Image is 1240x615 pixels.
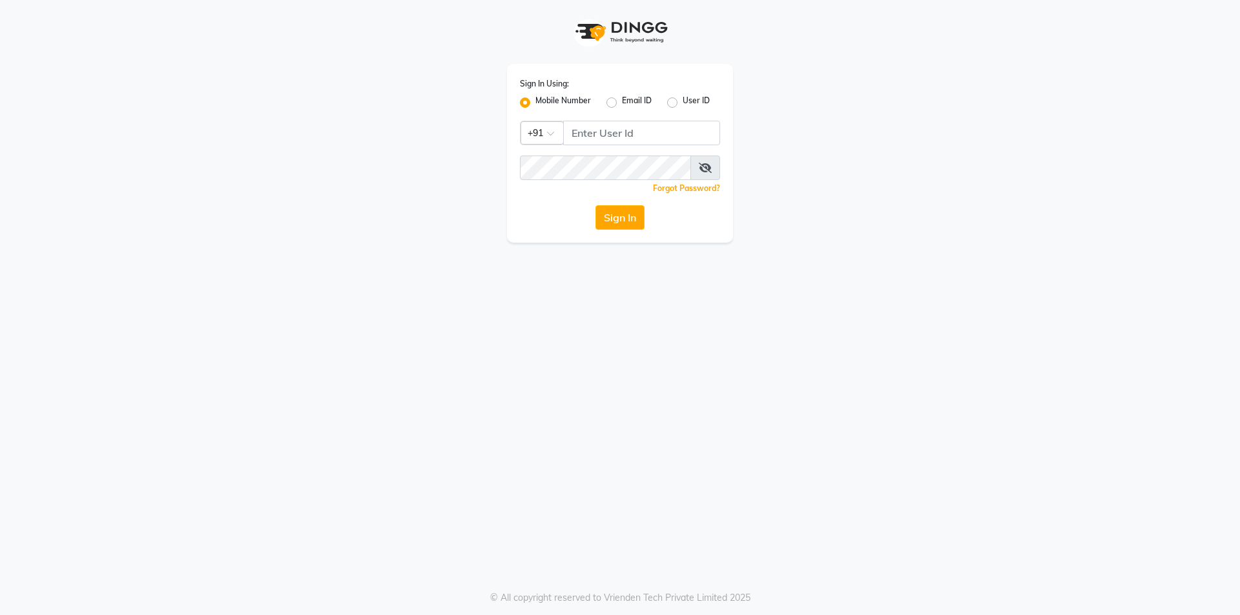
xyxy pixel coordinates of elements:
label: Sign In Using: [520,78,569,90]
a: Forgot Password? [653,183,720,193]
label: Mobile Number [535,95,591,110]
label: Email ID [622,95,652,110]
button: Sign In [595,205,645,230]
input: Username [563,121,720,145]
img: logo1.svg [568,13,672,51]
label: User ID [683,95,710,110]
input: Username [520,156,691,180]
